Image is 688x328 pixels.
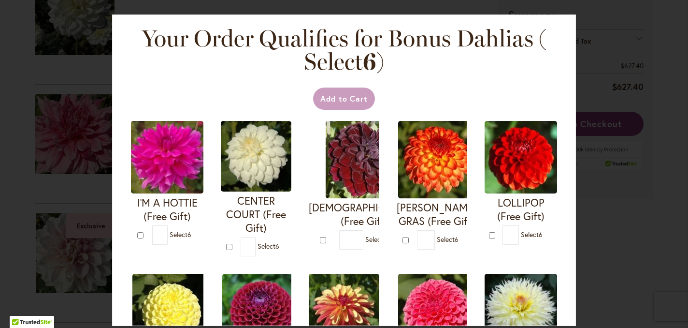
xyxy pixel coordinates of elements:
[221,194,291,235] h4: CENTER COURT (Free Gift)
[521,230,543,239] span: Select
[363,47,376,75] span: 6
[7,294,34,321] iframe: Launch Accessibility Center
[170,230,191,239] span: Select
[397,201,477,228] h4: [PERSON_NAME] GRAS (Free Gift)
[131,121,203,194] img: I'M A HOTTIE (Free Gift)
[398,121,475,198] img: MARDY GRAS (Free Gift)
[485,196,557,223] h4: LOLLIPOP (Free Gift)
[326,121,403,198] img: VOODOO (Free Gift)
[309,201,419,228] h4: [DEMOGRAPHIC_DATA] (Free Gift)
[485,121,557,194] img: LOLLIPOP (Free Gift)
[258,241,279,251] span: Select
[437,235,459,244] span: Select
[539,230,543,239] span: 6
[275,241,279,251] span: 6
[455,235,459,244] span: 6
[187,230,191,239] span: 6
[141,27,547,73] h2: Your Order Qualifies for Bonus Dahlias ( Select )
[131,196,203,223] h4: I'M A HOTTIE (Free Gift)
[221,121,291,192] img: CENTER COURT (Free Gift)
[365,235,387,244] span: Select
